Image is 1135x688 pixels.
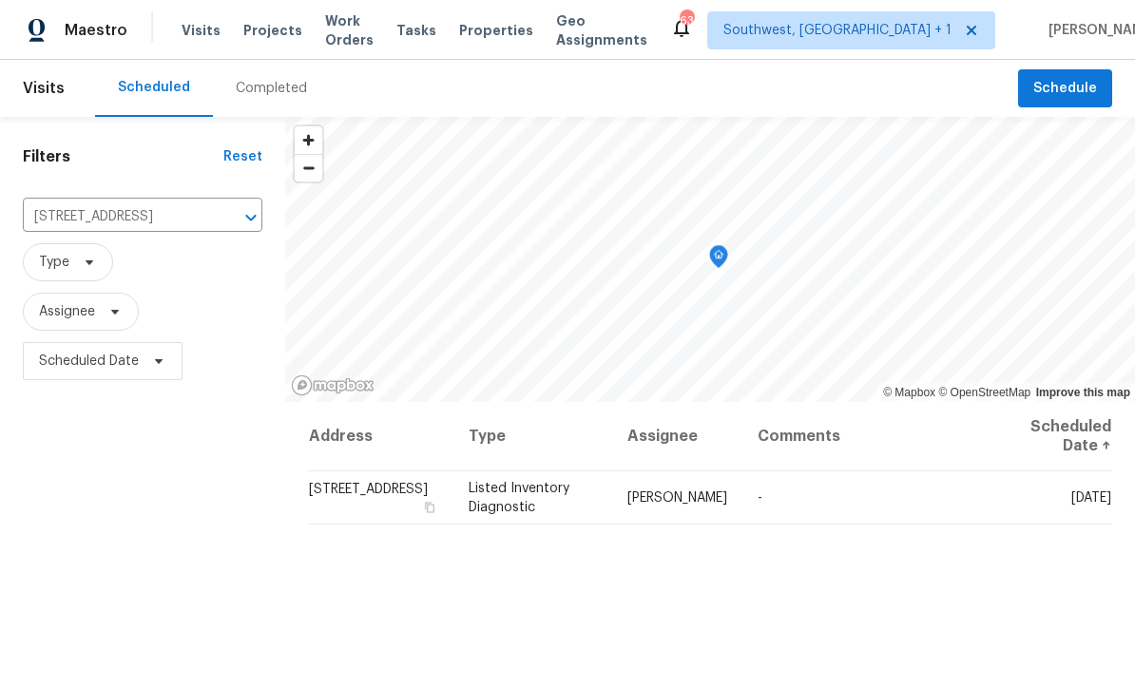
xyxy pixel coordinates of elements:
[758,491,762,505] span: -
[23,202,209,232] input: Search for an address...
[469,482,569,514] span: Listed Inventory Diagnostic
[236,79,307,98] div: Completed
[709,245,728,275] div: Map marker
[23,67,65,109] span: Visits
[182,21,221,40] span: Visits
[459,21,533,40] span: Properties
[1071,491,1111,505] span: [DATE]
[39,253,69,272] span: Type
[118,78,190,97] div: Scheduled
[1018,69,1112,108] button: Schedule
[883,386,935,399] a: Mapbox
[65,21,127,40] span: Maestro
[295,154,322,182] button: Zoom out
[1036,386,1130,399] a: Improve this map
[308,402,453,471] th: Address
[291,374,375,396] a: Mapbox homepage
[309,483,428,496] span: [STREET_ADDRESS]
[938,386,1030,399] a: OpenStreetMap
[723,21,952,40] span: Southwest, [GEOGRAPHIC_DATA] + 1
[1033,77,1097,101] span: Schedule
[627,491,727,505] span: [PERSON_NAME]
[453,402,613,471] th: Type
[39,352,139,371] span: Scheduled Date
[396,24,436,37] span: Tasks
[39,302,95,321] span: Assignee
[984,402,1112,471] th: Scheduled Date ↑
[742,402,984,471] th: Comments
[238,204,264,231] button: Open
[243,21,302,40] span: Projects
[295,155,322,182] span: Zoom out
[295,126,322,154] button: Zoom in
[23,147,223,166] h1: Filters
[421,499,438,516] button: Copy Address
[612,402,742,471] th: Assignee
[325,11,374,49] span: Work Orders
[556,11,647,49] span: Geo Assignments
[680,11,693,30] div: 63
[223,147,262,166] div: Reset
